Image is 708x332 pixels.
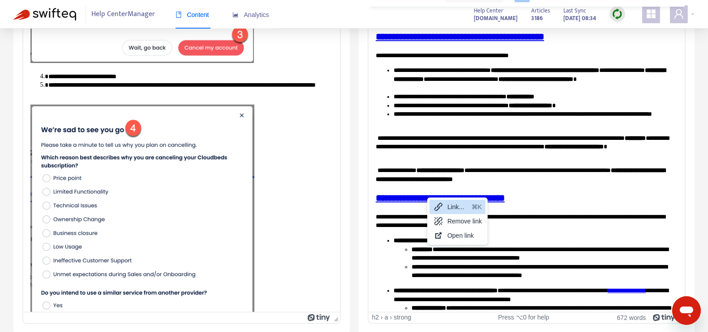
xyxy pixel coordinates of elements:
span: user [674,8,684,19]
img: sync.dc5367851b00ba804db3.png [612,8,623,20]
img: Swifteq [13,8,76,21]
iframe: Rich Text Area [369,7,685,312]
div: Open link [447,230,482,241]
div: h2 [372,314,379,321]
a: Powered by Tiny [653,314,675,321]
span: Help Center [474,6,503,16]
div: Press the Up and Down arrow keys to resize the editor. [330,312,340,323]
div: ⌘K [472,202,482,212]
iframe: Button to launch messaging window [672,296,701,325]
span: Help Center Manager [92,6,155,23]
a: Powered by Tiny [308,314,330,321]
div: Press ⌥0 for help [473,314,574,321]
strong: 3186 [531,13,543,23]
div: › [381,314,383,321]
div: Open link [429,228,485,243]
div: Link... [429,200,485,214]
div: a [385,314,388,321]
div: strong [394,314,411,321]
span: Analytics [232,11,269,18]
span: appstore [646,8,657,19]
div: Remove link [429,214,485,228]
div: Link... [447,202,468,212]
span: Content [176,11,209,18]
strong: [DATE] 08:34 [563,13,596,23]
div: Remove link [447,216,482,227]
span: Last Sync [563,6,586,16]
div: › [390,314,392,321]
span: Articles [531,6,550,16]
span: area-chart [232,12,239,18]
a: [DOMAIN_NAME] [474,13,518,23]
span: book [176,12,182,18]
button: 672 words [617,314,646,321]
